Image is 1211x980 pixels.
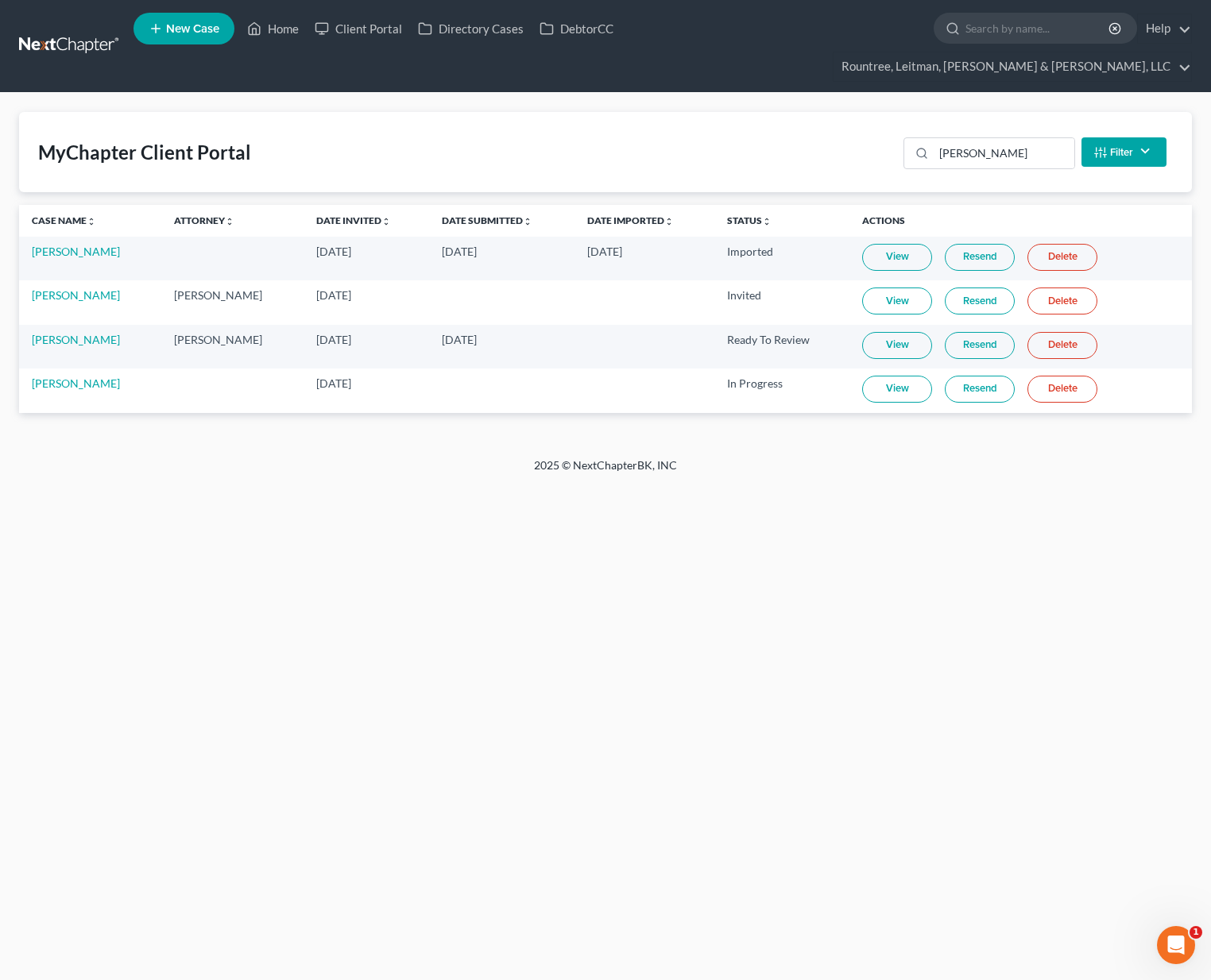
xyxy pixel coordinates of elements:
a: Attorneyunfold_more [174,214,234,226]
i: unfold_more [664,217,674,226]
iframe: Intercom live chat [1157,926,1195,964]
a: Delete [1027,244,1097,271]
a: Rountree, Leitman, [PERSON_NAME] & [PERSON_NAME], LLC [834,52,1191,81]
div: 2025 © NextChapterBK, INC [153,457,1058,486]
span: [DATE] [316,245,351,258]
button: Filter [1081,137,1167,167]
span: [DATE] [316,333,351,346]
a: Help [1138,14,1191,43]
i: unfold_more [381,217,391,226]
a: Delete [1027,287,1097,314]
td: Invited [714,280,849,324]
a: Delete [1027,376,1097,403]
td: Ready To Review [714,325,849,368]
a: [PERSON_NAME] [32,245,120,258]
a: View [862,332,932,359]
a: Date Invitedunfold_more [316,214,391,226]
td: In Progress [714,368,849,412]
input: Search by name... [965,14,1111,43]
span: 1 [1190,926,1202,939]
a: Resend [945,332,1015,359]
i: unfold_more [225,217,234,226]
span: [DATE] [442,245,477,258]
a: Resend [945,376,1015,403]
td: [PERSON_NAME] [161,325,304,368]
a: Client Portal [307,14,410,43]
a: Date Importedunfold_more [587,214,674,226]
span: [DATE] [316,288,351,302]
a: Case Nameunfold_more [32,214,96,226]
a: Home [239,14,307,43]
a: Resend [945,287,1015,314]
th: Actions [849,205,1192,237]
span: [DATE] [442,333,477,346]
i: unfold_more [762,217,772,226]
td: Imported [714,237,849,280]
a: Date Submittedunfold_more [442,214,532,226]
td: [PERSON_NAME] [161,280,304,324]
i: unfold_more [87,217,96,226]
a: View [862,287,932,314]
a: [PERSON_NAME] [32,333,120,346]
a: Resend [945,244,1015,271]
div: MyChapter Client Portal [38,140,251,165]
span: New Case [166,23,219,35]
a: View [862,244,932,271]
a: [PERSON_NAME] [32,376,120,390]
a: Delete [1027,332,1097,359]
a: Directory Cases [410,14,532,43]
span: [DATE] [316,376,351,390]
a: [PERSON_NAME] [32,288,120,302]
span: [DATE] [587,245,622,258]
a: DebtorCC [532,14,621,43]
i: unfold_more [523,217,532,226]
a: View [862,376,932,403]
a: Statusunfold_more [727,214,772,226]
input: Search... [934,138,1074,168]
